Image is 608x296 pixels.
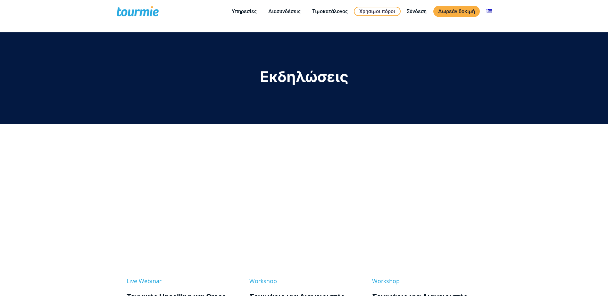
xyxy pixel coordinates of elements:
span: Workshop [249,277,277,285]
span: Workshop [372,277,400,285]
a: Υπηρεσίες [227,7,262,15]
span: Εκδηλώσεις [260,68,348,86]
a: Δωρεάν δοκιμή [433,6,480,17]
span: Live Webinar [127,277,162,285]
a: Χρήσιμοι πόροι [354,7,401,16]
a: Διασυνδέσεις [263,7,305,15]
a: Τιμοκατάλογος [307,7,353,15]
a: Σύνδεση [402,7,431,15]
